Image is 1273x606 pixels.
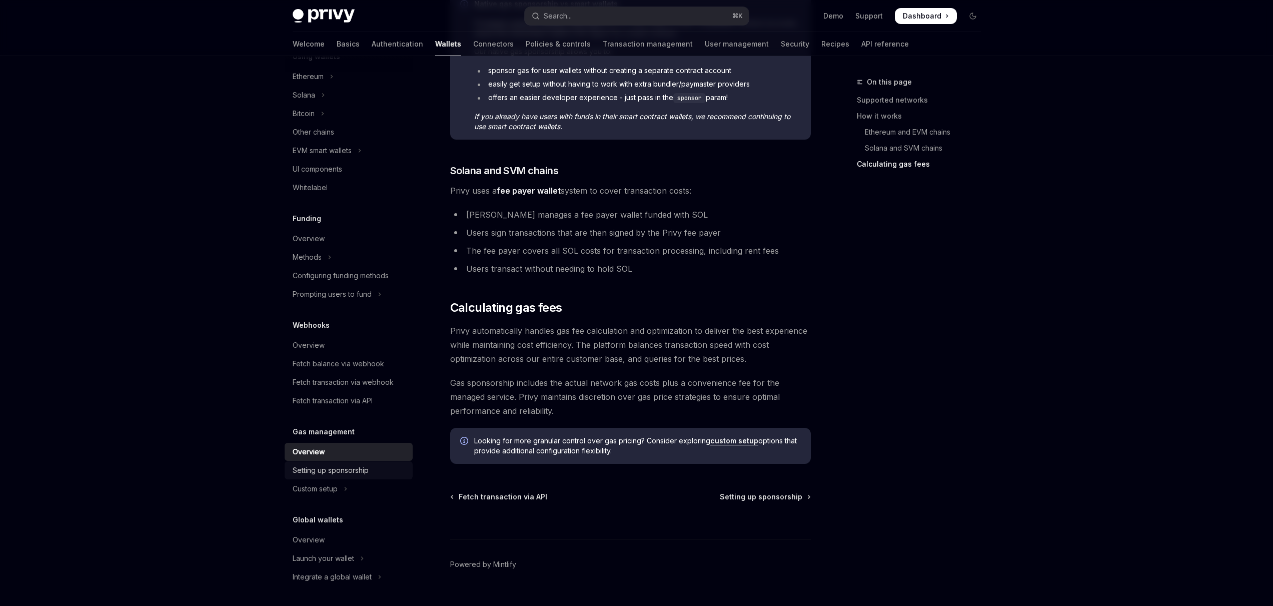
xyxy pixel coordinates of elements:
a: Connectors [473,32,514,56]
button: Toggle Launch your wallet section [285,549,413,567]
a: Solana and SVM chains [857,140,989,156]
a: Fetch transaction via API [285,392,413,410]
strong: fee payer wallet [497,186,561,196]
a: Ethereum and EVM chains [857,124,989,140]
button: Open search [525,7,749,25]
li: offers an easier developer experience - just pass in the param! [474,93,801,103]
span: Calculating gas fees [450,300,562,316]
a: Fetch transaction via webhook [285,373,413,391]
button: Toggle Custom setup section [285,480,413,498]
span: Looking for more granular control over gas pricing? Consider exploring options that provide addit... [474,436,801,456]
a: custom setup [710,436,758,445]
code: sponsor [673,93,706,103]
a: Overview [285,230,413,248]
button: Toggle Bitcoin section [285,105,413,123]
h5: Global wallets [293,514,343,526]
span: Fetch transaction via API [459,492,547,502]
span: On this page [867,76,912,88]
a: Whitelabel [285,179,413,197]
div: Fetch balance via webhook [293,358,384,370]
a: Wallets [435,32,461,56]
h5: Gas management [293,426,355,438]
a: Fetch balance via webhook [285,355,413,373]
span: Privy uses a system to cover transaction costs: [450,184,811,198]
a: Welcome [293,32,325,56]
h5: Funding [293,213,321,225]
div: EVM smart wallets [293,145,352,157]
span: Gas sponsorship includes the actual network gas costs plus a convenience fee for the managed serv... [450,376,811,418]
div: Fetch transaction via API [293,395,373,407]
li: The fee payer covers all SOL costs for transaction processing, including rent fees [450,244,811,258]
a: Policies & controls [526,32,591,56]
a: Overview [285,443,413,461]
span: Setting up sponsorship [720,492,802,502]
div: Solana [293,89,315,101]
li: [PERSON_NAME] manages a fee payer wallet funded with SOL [450,208,811,222]
button: Toggle Methods section [285,248,413,266]
a: API reference [861,32,909,56]
a: Overview [285,336,413,354]
a: Demo [823,11,843,21]
a: Supported networks [857,92,989,108]
div: Prompting users to fund [293,288,372,300]
li: sponsor gas for user wallets without creating a separate contract account [474,66,801,76]
div: Search... [544,10,572,22]
svg: Info [460,437,470,447]
a: User management [705,32,769,56]
div: Setting up sponsorship [293,464,369,476]
div: Configuring funding methods [293,270,389,282]
li: Users transact without needing to hold SOL [450,262,811,276]
span: Solana and SVM chains [450,164,559,178]
a: Authentication [372,32,423,56]
a: Setting up sponsorship [720,492,810,502]
a: Configuring funding methods [285,267,413,285]
a: Support [855,11,883,21]
button: Toggle dark mode [965,8,981,24]
a: UI components [285,160,413,178]
span: Dashboard [903,11,941,21]
div: Ethereum [293,71,324,83]
div: Methods [293,251,322,263]
div: Custom setup [293,483,338,495]
a: Recipes [821,32,849,56]
a: Transaction management [603,32,693,56]
a: Security [781,32,809,56]
div: Bitcoin [293,108,315,120]
div: Integrate a global wallet [293,571,372,583]
img: dark logo [293,9,355,23]
div: Overview [293,339,325,351]
div: Fetch transaction via webhook [293,376,394,388]
span: ⌘ K [732,12,743,20]
a: Setting up sponsorship [285,461,413,479]
a: Other chains [285,123,413,141]
div: Overview [293,446,325,458]
span: Privy automatically handles gas fee calculation and optimization to deliver the best experience w... [450,324,811,366]
a: How it works [857,108,989,124]
button: Toggle Solana section [285,86,413,104]
div: Overview [293,534,325,546]
div: Whitelabel [293,182,328,194]
a: Calculating gas fees [857,156,989,172]
a: Dashboard [895,8,957,24]
button: Toggle Prompting users to fund section [285,285,413,303]
a: Basics [337,32,360,56]
a: Overview [285,531,413,549]
div: Launch your wallet [293,552,354,564]
div: Other chains [293,126,334,138]
a: Powered by Mintlify [450,559,516,569]
button: Toggle Integrate a global wallet section [285,568,413,586]
div: UI components [293,163,342,175]
li: easily get setup without having to work with extra bundler/paymaster providers [474,79,801,89]
button: Toggle Ethereum section [285,68,413,86]
em: If you already have users with funds in their smart contract wallets, we recommend continuing to ... [474,112,790,131]
h5: Webhooks [293,319,330,331]
li: Users sign transactions that are then signed by the Privy fee payer [450,226,811,240]
div: Overview [293,233,325,245]
button: Toggle EVM smart wallets section [285,142,413,160]
a: Fetch transaction via API [451,492,547,502]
